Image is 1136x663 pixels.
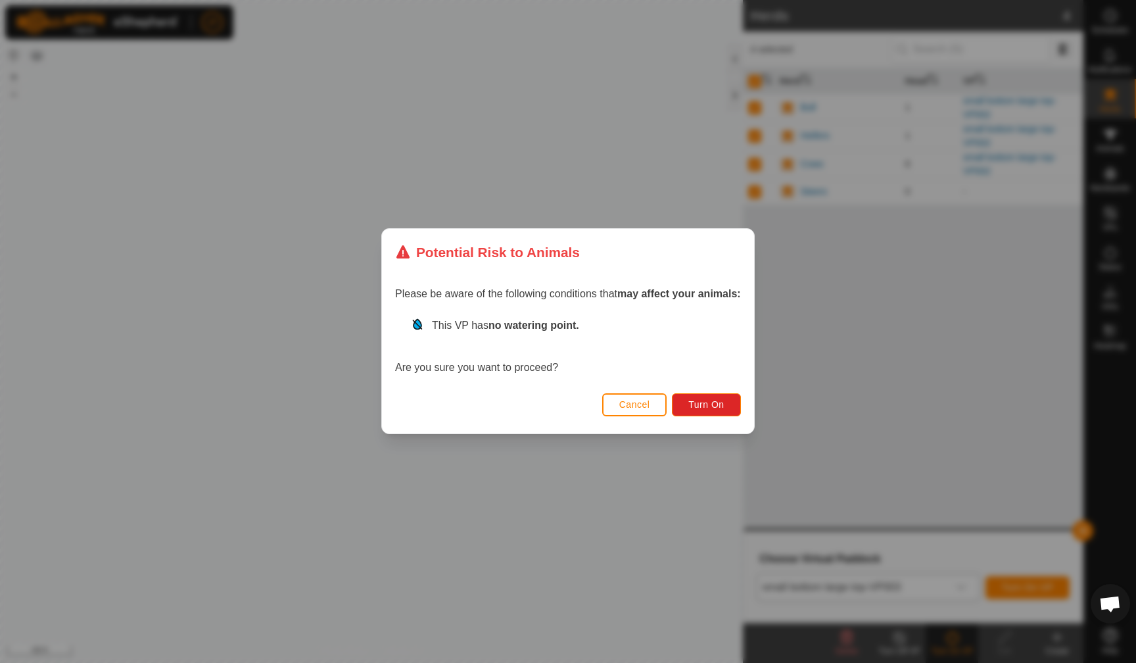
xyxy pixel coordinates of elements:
[619,400,650,410] span: Cancel
[689,400,724,410] span: Turn On
[1091,584,1130,624] div: Open chat
[395,242,580,262] div: Potential Risk to Animals
[602,393,667,416] button: Cancel
[395,318,741,376] div: Are you sure you want to proceed?
[395,289,741,300] span: Please be aware of the following conditions that
[432,320,579,331] span: This VP has
[488,320,579,331] strong: no watering point.
[617,289,741,300] strong: may affect your animals:
[673,393,741,416] button: Turn On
